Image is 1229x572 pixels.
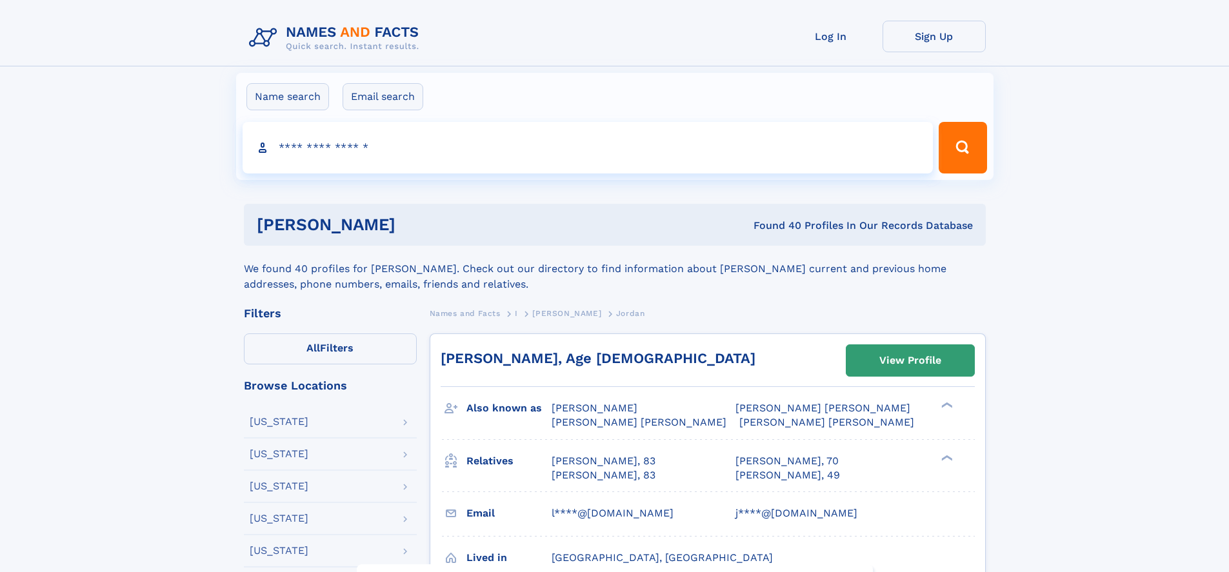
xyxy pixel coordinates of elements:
div: We found 40 profiles for [PERSON_NAME]. Check out our directory to find information about [PERSON... [244,246,986,292]
a: View Profile [846,345,974,376]
a: [PERSON_NAME], 83 [552,468,655,482]
span: All [306,342,320,354]
div: ❯ [938,453,954,462]
a: [PERSON_NAME], Age [DEMOGRAPHIC_DATA] [441,350,755,366]
div: [US_STATE] [250,546,308,556]
label: Name search [246,83,329,110]
span: [PERSON_NAME] [PERSON_NAME] [552,416,726,428]
div: Found 40 Profiles In Our Records Database [574,219,973,233]
div: [US_STATE] [250,513,308,524]
label: Filters [244,333,417,364]
img: Logo Names and Facts [244,21,430,55]
div: ❯ [938,401,954,409]
a: Names and Facts [430,305,501,321]
span: [PERSON_NAME] [532,309,601,318]
a: [PERSON_NAME] [532,305,601,321]
div: [US_STATE] [250,481,308,491]
button: Search Button [939,122,986,173]
h3: Relatives [466,450,552,472]
div: [US_STATE] [250,449,308,459]
input: search input [243,122,934,173]
a: Log In [779,21,883,52]
a: Sign Up [883,21,986,52]
span: [PERSON_NAME] [552,402,637,414]
span: Jordan [616,309,645,318]
label: Email search [343,83,423,110]
div: Filters [244,308,417,319]
span: [PERSON_NAME] [PERSON_NAME] [735,402,910,414]
h3: Lived in [466,547,552,569]
a: [PERSON_NAME], 49 [735,468,840,482]
div: View Profile [879,346,941,375]
h3: Email [466,502,552,524]
h1: [PERSON_NAME] [257,217,575,233]
a: [PERSON_NAME], 83 [552,454,655,468]
a: I [515,305,518,321]
span: [GEOGRAPHIC_DATA], [GEOGRAPHIC_DATA] [552,551,773,564]
div: [US_STATE] [250,417,308,427]
div: Browse Locations [244,380,417,391]
span: [PERSON_NAME] [PERSON_NAME] [739,416,914,428]
span: I [515,309,518,318]
h3: Also known as [466,397,552,419]
a: [PERSON_NAME], 70 [735,454,839,468]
